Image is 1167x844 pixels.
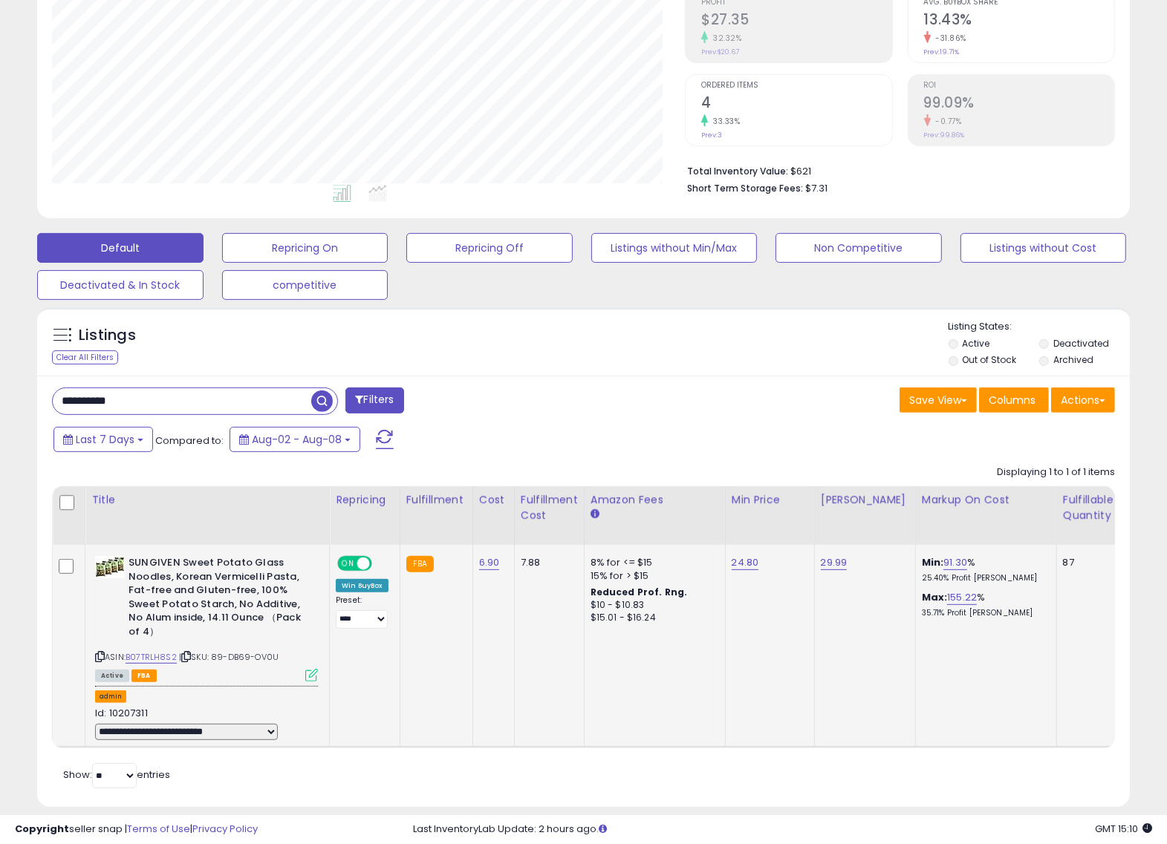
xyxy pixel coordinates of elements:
div: Title [91,492,323,508]
a: 24.80 [732,555,759,570]
a: Privacy Policy [192,822,258,836]
h5: Listings [79,325,136,346]
div: 8% for <= $15 [591,556,714,569]
div: Clear All Filters [52,350,118,364]
button: Non Competitive [776,233,942,263]
button: Columns [979,387,1049,413]
a: 155.22 [947,590,977,605]
button: Listings without Cost [960,233,1127,263]
span: $7.31 [805,181,828,195]
button: Aug-02 - Aug-08 [230,427,360,452]
span: FBA [131,670,157,682]
img: 51bW3gPERjL._SL40_.jpg [95,556,125,578]
div: Displaying 1 to 1 of 1 items [997,465,1115,480]
button: Deactivated & In Stock [37,270,204,300]
div: % [922,591,1045,618]
button: competitive [222,270,389,300]
a: 91.30 [943,555,967,570]
a: 29.99 [821,555,848,570]
div: Win BuyBox [336,579,389,592]
div: seller snap | | [15,822,258,837]
span: Columns [989,393,1036,408]
strong: Copyright [15,822,69,836]
div: Markup on Cost [922,492,1050,508]
span: ON [339,557,357,570]
div: 15% for > $15 [591,569,714,583]
a: B07TRLH8S2 [126,651,177,664]
span: Id: 10207311 [95,706,148,720]
label: Active [963,337,990,350]
label: Out of Stock [963,353,1017,366]
b: Total Inventory Value: [687,165,788,177]
span: Ordered Items [701,82,891,90]
div: ASIN: [95,556,318,680]
small: -31.86% [931,33,967,44]
small: Amazon Fees. [591,508,599,521]
small: 33.33% [708,116,740,127]
span: Show: entries [63,768,170,782]
button: Default [37,233,204,263]
div: Cost [479,492,508,508]
div: $15.01 - $16.24 [591,612,714,624]
button: Save View [900,387,977,413]
div: Fulfillable Quantity [1063,492,1114,523]
b: Reduced Prof. Rng. [591,586,688,598]
div: 7.88 [521,556,573,569]
small: 32.32% [708,33,741,44]
p: Listing States: [949,320,1130,334]
button: Repricing Off [406,233,573,263]
li: $621 [687,161,1104,179]
div: Min Price [732,492,808,508]
div: Fulfillment Cost [521,492,578,523]
h2: $27.35 [701,11,891,31]
div: 87 [1063,556,1109,569]
p: 25.40% Profit [PERSON_NAME] [922,573,1045,583]
button: Filters [345,387,403,413]
small: -0.77% [931,116,962,127]
div: Amazon Fees [591,492,719,508]
h2: 13.43% [924,11,1114,31]
label: Deactivated [1053,337,1109,350]
h2: 4 [701,94,891,114]
div: Repricing [336,492,394,508]
div: % [922,556,1045,583]
th: The percentage added to the cost of goods (COGS) that forms the calculator for Min & Max prices. [915,486,1056,545]
div: Last InventoryLab Update: 2 hours ago. [413,822,1152,837]
span: All listings currently available for purchase on Amazon [95,670,129,682]
b: Min: [922,555,944,569]
div: Preset: [336,595,389,629]
a: 6.90 [479,555,500,570]
small: Prev: 3 [701,131,722,140]
button: Actions [1051,387,1115,413]
b: Max: [922,590,948,604]
span: ROI [924,82,1114,90]
div: $10 - $10.83 [591,599,714,612]
span: | SKU: 89-DB69-OV0U [179,651,279,663]
span: Compared to: [155,434,224,448]
button: Repricing On [222,233,389,263]
small: Prev: 19.71% [924,48,960,56]
button: Listings without Min/Max [591,233,758,263]
button: Last 7 Days [53,427,153,452]
small: Prev: 99.86% [924,131,965,140]
div: [PERSON_NAME] [821,492,909,508]
span: OFF [370,557,394,570]
small: Prev: $20.67 [701,48,739,56]
small: FBA [406,556,434,572]
span: Aug-02 - Aug-08 [252,432,342,447]
b: SUNGIVEN Sweet Potato Glass Noodles, Korean Vermicelli Pasta, Fat-free and Gluten-free, 100% Swee... [129,556,309,642]
a: Terms of Use [127,822,190,836]
span: Last 7 Days [76,432,134,447]
h2: 99.09% [924,94,1114,114]
b: Short Term Storage Fees: [687,182,803,194]
p: 35.71% Profit [PERSON_NAME] [922,608,1045,618]
button: admin [95,690,126,703]
div: Fulfillment [406,492,467,508]
label: Archived [1053,353,1093,366]
span: 2025-08-16 15:10 GMT [1095,822,1152,836]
